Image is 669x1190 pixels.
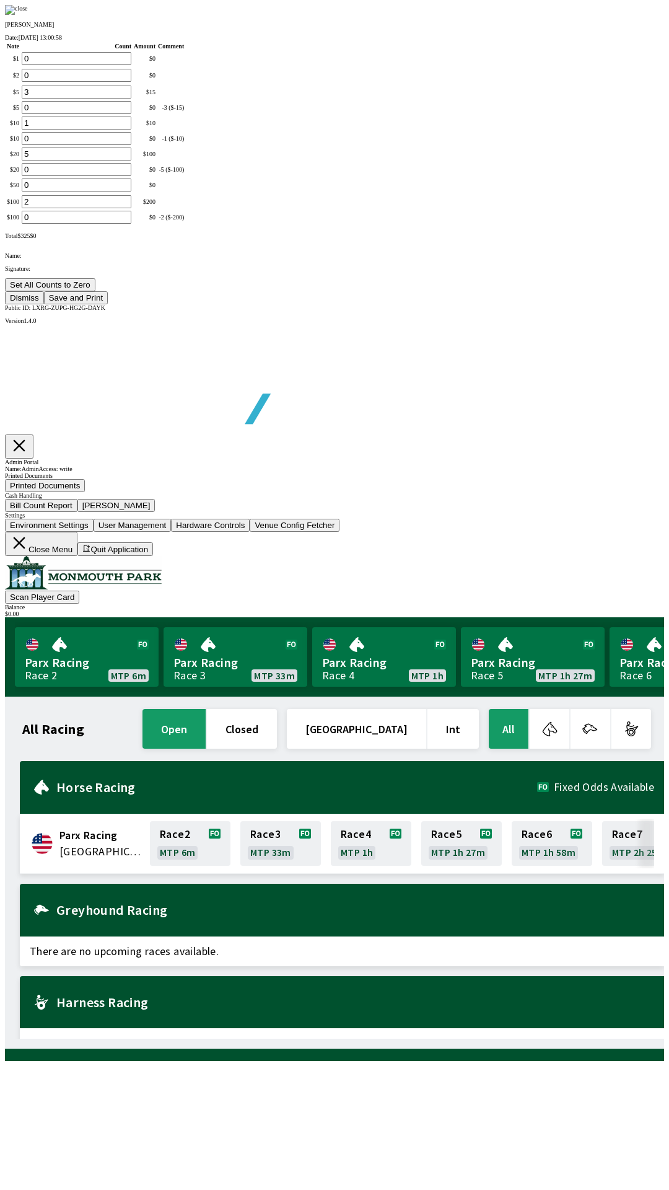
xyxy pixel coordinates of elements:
[5,610,664,617] div: $ 0.00
[20,1028,664,1058] span: There are no upcoming races available.
[6,116,20,130] td: $ 10
[5,472,664,479] div: Printed Documents
[250,519,339,532] button: Venue Config Fetcher
[134,135,155,142] div: $ 0
[5,5,28,15] img: close
[5,459,664,465] div: Admin Portal
[133,42,156,50] th: Amount
[5,304,664,311] div: Public ID:
[612,847,666,857] span: MTP 2h 25m
[254,671,295,681] span: MTP 33m
[554,782,654,792] span: Fixed Odds Available
[150,821,230,866] a: Race2MTP 6m
[6,131,20,146] td: $ 10
[25,671,57,681] div: Race 2
[5,232,664,239] div: Total
[134,89,155,95] div: $ 15
[6,51,20,66] td: $ 1
[134,120,155,126] div: $ 10
[5,492,664,499] div: Cash Handling
[17,232,30,239] span: $ 325
[173,671,206,681] div: Race 3
[5,278,95,291] button: Set All Counts to Zero
[341,847,373,857] span: MTP 1h
[5,21,664,28] p: [PERSON_NAME]
[111,671,146,681] span: MTP 6m
[5,499,77,512] button: Bill Count Report
[134,104,155,111] div: $ 0
[5,604,664,610] div: Balance
[19,34,62,41] span: [DATE] 13:00:58
[538,671,592,681] span: MTP 1h 27m
[5,532,77,556] button: Close Menu
[77,499,155,512] button: [PERSON_NAME]
[6,147,20,161] td: $ 20
[134,214,155,221] div: $ 0
[461,627,605,687] a: Parx RacingRace 5MTP 1h 27m
[142,709,206,749] button: open
[322,671,354,681] div: Race 4
[33,324,389,455] img: global tote logo
[20,937,664,966] span: There are no upcoming races available.
[5,512,664,519] div: Settings
[489,709,528,749] button: All
[44,291,108,304] button: Save and Print
[30,232,36,239] span: $ 0
[134,151,155,157] div: $ 100
[56,997,654,1007] h2: Harness Racing
[164,627,307,687] a: Parx RacingRace 3MTP 33m
[6,178,20,192] td: $ 50
[160,829,190,839] span: Race 2
[157,42,185,50] th: Comment
[77,542,153,556] button: Quit Application
[431,829,461,839] span: Race 5
[322,654,446,671] span: Parx Racing
[250,829,281,839] span: Race 3
[287,709,426,749] button: [GEOGRAPHIC_DATA]
[421,821,502,866] a: Race5MTP 1h 27m
[471,654,595,671] span: Parx Racing
[471,671,503,681] div: Race 5
[411,671,444,681] span: MTP 1h
[5,252,664,259] p: Name:
[5,317,664,324] div: Version 1.4.0
[619,671,652,681] div: Race 6
[5,465,664,472] div: Name: Admin Access: write
[160,847,195,857] span: MTP 6m
[5,519,94,532] button: Environment Settings
[5,479,85,492] button: Printed Documents
[134,166,155,173] div: $ 0
[56,782,537,792] h2: Horse Racing
[15,627,159,687] a: Parx RacingRace 2MTP 6m
[171,519,250,532] button: Hardware Controls
[312,627,456,687] a: Parx RacingRace 4MTP 1h
[22,724,84,734] h1: All Racing
[32,304,105,311] span: LXRG-ZUPG-HG2G-DAYK
[5,291,44,304] button: Dismiss
[94,519,172,532] button: User Management
[6,162,20,177] td: $ 20
[427,709,479,749] button: Int
[134,198,155,205] div: $ 200
[134,55,155,62] div: $ 0
[5,591,79,604] button: Scan Player Card
[5,265,664,272] p: Signature:
[6,42,20,50] th: Note
[250,847,291,857] span: MTP 33m
[240,821,321,866] a: Race3MTP 33m
[512,821,592,866] a: Race6MTP 1h 58m
[612,829,642,839] span: Race 7
[134,182,155,188] div: $ 0
[56,905,654,915] h2: Greyhound Racing
[341,829,371,839] span: Race 4
[5,34,664,41] div: Date:
[522,829,552,839] span: Race 6
[331,821,411,866] a: Race4MTP 1h
[5,556,162,589] img: venue logo
[21,42,132,50] th: Count
[158,214,184,221] div: -2 ($-200)
[134,72,155,79] div: $ 0
[59,827,142,844] span: Parx Racing
[6,210,20,224] td: $ 100
[207,709,277,749] button: closed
